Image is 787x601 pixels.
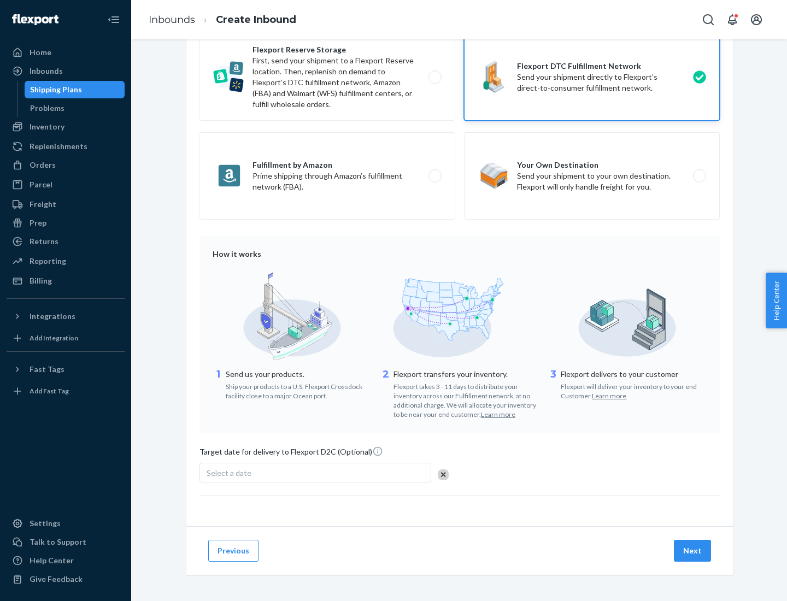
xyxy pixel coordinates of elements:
[721,9,743,31] button: Open notifications
[216,14,296,26] a: Create Inbound
[12,14,58,25] img: Flexport logo
[140,4,305,36] ol: breadcrumbs
[30,47,51,58] div: Home
[30,103,64,114] div: Problems
[30,386,69,396] div: Add Fast Tag
[393,369,539,380] p: Flexport transfers your inventory.
[213,249,707,260] div: How it works
[30,275,52,286] div: Billing
[7,176,125,193] a: Parcel
[7,62,125,80] a: Inbounds
[766,273,787,328] button: Help Center
[30,537,86,547] div: Talk to Support
[393,380,539,420] div: Flexport takes 3 - 11 days to distribute your inventory across our Fulfillment network, at no add...
[25,81,125,98] a: Shipping Plans
[7,252,125,270] a: Reporting
[7,329,125,347] a: Add Integration
[149,14,195,26] a: Inbounds
[30,217,46,228] div: Prep
[30,256,66,267] div: Reporting
[7,570,125,588] button: Give Feedback
[481,410,515,419] button: Learn more
[7,382,125,400] a: Add Fast Tag
[30,121,64,132] div: Inventory
[548,368,559,400] div: 3
[7,308,125,325] button: Integrations
[30,574,83,585] div: Give Feedback
[30,333,78,343] div: Add Integration
[7,533,125,551] a: Talk to Support
[30,160,56,170] div: Orders
[7,515,125,532] a: Settings
[592,391,626,400] button: Learn more
[7,214,125,232] a: Prep
[207,468,251,478] span: Select a date
[226,380,372,400] div: Ship your products to a U.S. Flexport Crossdock facility close to a major Ocean port.
[7,138,125,155] a: Replenishments
[697,9,719,31] button: Open Search Box
[380,368,391,420] div: 2
[30,311,75,322] div: Integrations
[674,540,711,562] button: Next
[7,552,125,569] a: Help Center
[213,368,224,400] div: 1
[7,233,125,250] a: Returns
[25,99,125,117] a: Problems
[7,272,125,290] a: Billing
[30,179,52,190] div: Parcel
[30,518,61,529] div: Settings
[30,84,82,95] div: Shipping Plans
[745,9,767,31] button: Open account menu
[226,369,372,380] p: Send us your products.
[7,156,125,174] a: Orders
[30,555,74,566] div: Help Center
[561,369,707,380] p: Flexport delivers to your customer
[208,540,259,562] button: Previous
[561,380,707,400] div: Flexport will deliver your inventory to your end Customer.
[30,141,87,152] div: Replenishments
[7,118,125,135] a: Inventory
[7,361,125,378] button: Fast Tags
[30,199,56,210] div: Freight
[30,364,64,375] div: Fast Tags
[7,44,125,61] a: Home
[7,196,125,213] a: Freight
[30,66,63,76] div: Inbounds
[103,9,125,31] button: Close Navigation
[30,236,58,247] div: Returns
[199,446,383,462] span: Target date for delivery to Flexport D2C (Optional)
